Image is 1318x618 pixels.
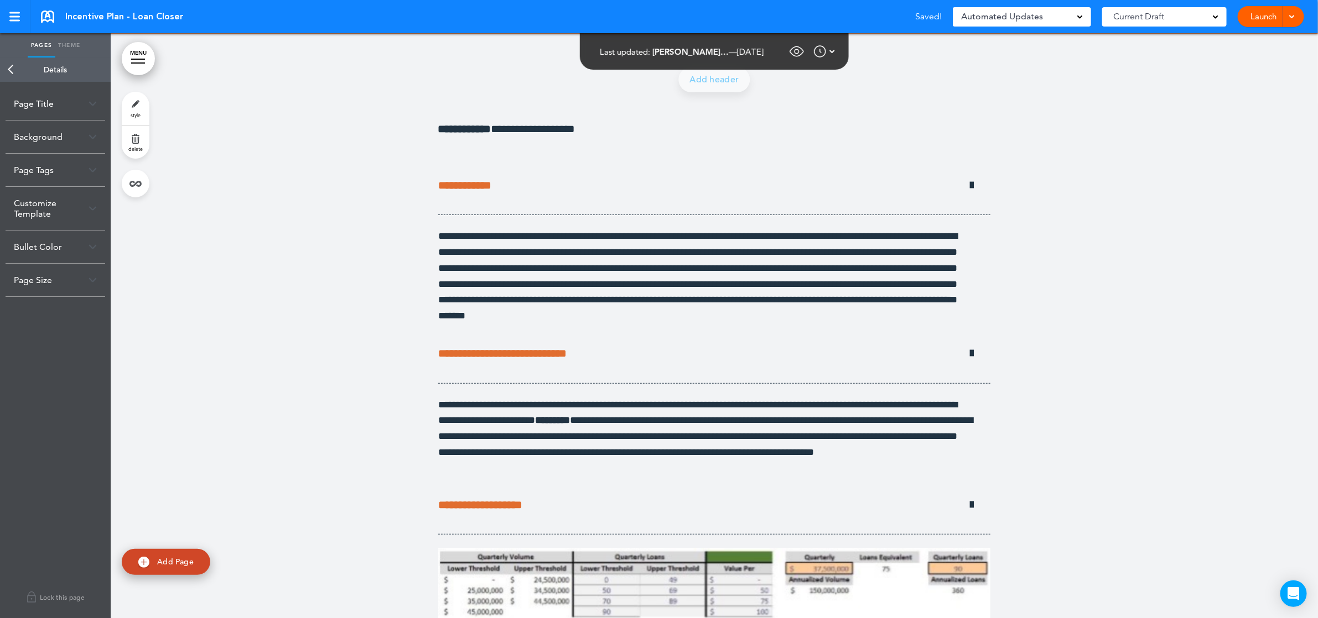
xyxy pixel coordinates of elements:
img: arrow-down@2x.png [89,206,97,212]
div: Background [6,121,105,153]
div: — [600,48,764,56]
a: Add header [679,67,750,92]
div: Customize Template [6,187,105,230]
span: [DATE] [737,46,764,57]
div: Page Size [6,264,105,296]
img: lock.svg [26,590,37,604]
img: arrow-down@2x.png [89,134,97,140]
img: arrow-down@2x.png [89,101,97,107]
div: Page Tags [6,154,105,186]
span: Last updated: [600,46,650,57]
a: Add Page [122,549,210,575]
span: [PERSON_NAME]… [652,46,729,57]
span: Current Draft [1113,9,1164,24]
div: Bullet Color [6,231,105,263]
img: arrow-down-white.svg [829,45,835,58]
span: Incentive Plan - Loan Closer [65,11,184,23]
a: Pages [28,33,55,57]
span: Saved! [915,12,942,21]
div: Open Intercom Messenger [1280,580,1307,607]
a: Launch [1246,6,1281,27]
img: add.svg [138,557,149,568]
a: MENU [122,42,155,75]
span: Automated Updates [961,9,1043,24]
span: Add Page [157,557,194,567]
span: delete [128,145,143,152]
a: Theme [55,33,83,57]
img: arrow-down@2x.png [89,277,97,283]
img: arrow-down@2x.png [89,244,97,250]
a: style [122,92,149,125]
span: style [131,112,141,118]
div: Page Title [6,87,105,120]
a: delete [122,125,149,159]
img: time.svg [813,45,827,58]
img: eye_approvals.svg [788,43,805,60]
img: arrow-down@2x.png [89,167,97,173]
a: Lock this page [6,582,105,612]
